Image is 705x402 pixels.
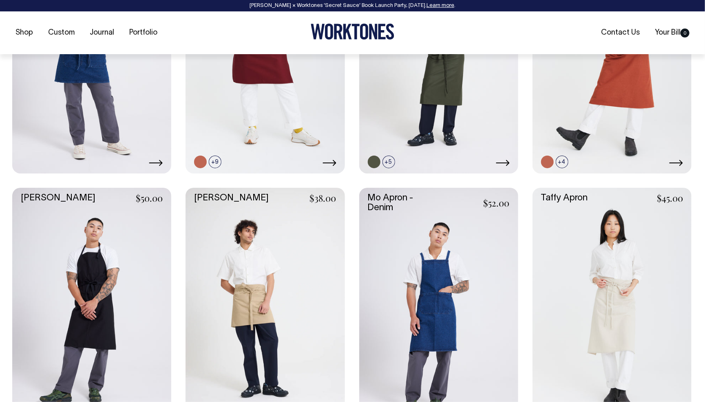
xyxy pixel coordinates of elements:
a: Shop [12,26,36,40]
span: 0 [681,29,690,37]
span: +4 [556,156,568,168]
a: Custom [45,26,78,40]
a: Journal [86,26,117,40]
a: Learn more [427,3,454,8]
span: +9 [209,156,221,168]
span: +5 [382,156,395,168]
a: Your Bill0 [652,26,693,40]
div: [PERSON_NAME] × Worktones ‘Secret Sauce’ Book Launch Party, [DATE]. . [8,3,697,9]
a: Contact Us [598,26,643,40]
a: Portfolio [126,26,161,40]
